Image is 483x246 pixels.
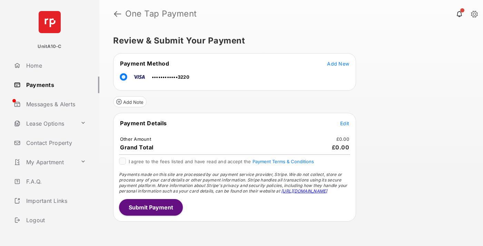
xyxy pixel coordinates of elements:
[120,144,154,151] span: Grand Total
[119,172,347,194] span: Payments made on this site are processed by our payment service provider, Stripe. We do not colle...
[152,74,189,80] span: ••••••••••••3220
[11,77,99,93] a: Payments
[11,96,99,112] a: Messages & Alerts
[113,96,147,107] button: Add Note
[11,135,99,151] a: Contact Property
[11,173,99,190] a: F.A.Q.
[327,60,349,67] button: Add New
[120,136,151,142] td: Other Amount
[11,57,99,74] a: Home
[11,193,89,209] a: Important Links
[340,120,349,127] button: Edit
[129,159,314,164] span: I agree to the fees listed and have read and accept the
[11,212,99,228] a: Logout
[332,144,349,151] span: £0.00
[39,11,61,33] img: svg+xml;base64,PHN2ZyB4bWxucz0iaHR0cDovL3d3dy53My5vcmcvMjAwMC9zdmciIHdpZHRoPSI2NCIgaGVpZ2h0PSI2NC...
[253,159,314,164] button: I agree to the fees listed and have read and accept the
[11,154,78,170] a: My Apartment
[281,188,327,194] a: [URL][DOMAIN_NAME]
[120,60,169,67] span: Payment Method
[340,120,349,126] span: Edit
[125,10,197,18] strong: One Tap Payment
[38,43,61,50] p: UnitA10-C
[327,61,349,67] span: Add New
[119,199,183,216] button: Submit Payment
[113,37,464,45] h5: Review & Submit Your Payment
[120,120,167,127] span: Payment Details
[336,136,349,142] td: £0.00
[11,115,78,132] a: Lease Options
